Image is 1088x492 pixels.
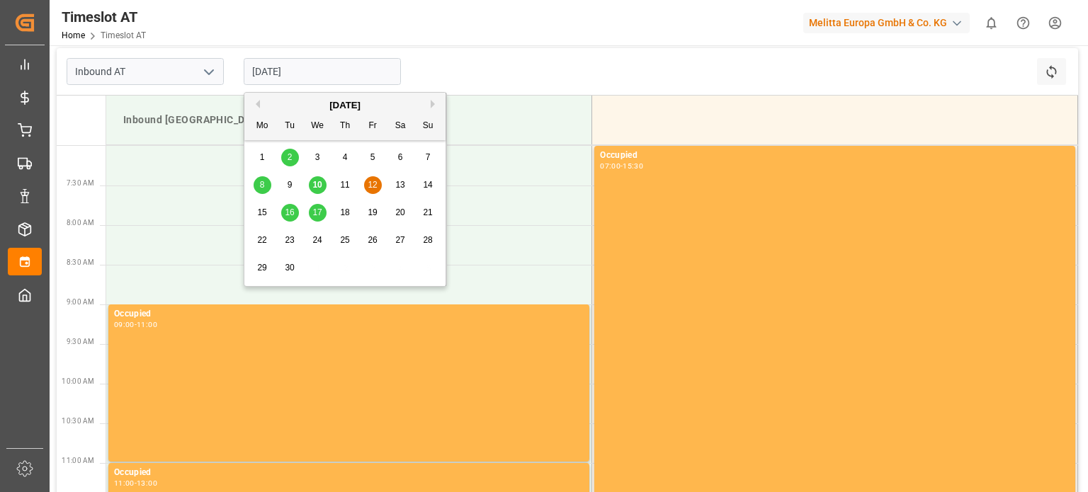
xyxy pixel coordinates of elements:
span: 23 [285,235,294,245]
div: - [135,321,137,328]
span: 3 [315,152,320,162]
div: Choose Sunday, September 7th, 2025 [419,149,437,166]
div: Choose Thursday, September 25th, 2025 [336,231,354,249]
span: 7 [426,152,431,162]
span: 8 [260,180,265,190]
div: Choose Wednesday, September 24th, 2025 [309,231,327,249]
div: Tu [281,118,299,135]
div: Timeslot AT [62,6,146,28]
div: Choose Friday, September 26th, 2025 [364,231,382,249]
div: Choose Monday, September 29th, 2025 [254,259,271,277]
span: 15 [257,207,266,217]
div: Occupied [114,307,584,321]
div: Choose Friday, September 5th, 2025 [364,149,382,166]
span: 5 [370,152,375,162]
span: 29 [257,263,266,273]
div: Su [419,118,437,135]
span: 7:30 AM [67,179,94,187]
div: month 2025-09 [249,144,442,282]
span: 11:00 AM [62,457,94,464]
span: 28 [423,235,432,245]
button: Next Month [431,100,439,108]
div: Choose Sunday, September 28th, 2025 [419,231,437,249]
span: 25 [340,235,349,245]
span: 12 [368,180,377,190]
span: 9:30 AM [67,338,94,345]
span: 19 [368,207,377,217]
div: Choose Tuesday, September 23rd, 2025 [281,231,299,249]
span: 26 [368,235,377,245]
span: 16 [285,207,294,217]
div: Choose Monday, September 22nd, 2025 [254,231,271,249]
span: 17 [312,207,322,217]
span: 9 [288,180,293,190]
span: 8:00 AM [67,219,94,227]
div: Sa [392,118,409,135]
div: Mo [254,118,271,135]
div: Choose Wednesday, September 17th, 2025 [309,204,327,222]
div: Choose Monday, September 8th, 2025 [254,176,271,194]
span: 2 [288,152,293,162]
div: 11:00 [114,480,135,486]
span: 9:00 AM [67,298,94,306]
div: Choose Thursday, September 4th, 2025 [336,149,354,166]
span: 30 [285,263,294,273]
div: Choose Monday, September 15th, 2025 [254,204,271,222]
span: 10:00 AM [62,377,94,385]
button: Melitta Europa GmbH & Co. KG [803,9,975,36]
div: Choose Saturday, September 20th, 2025 [392,204,409,222]
span: 22 [257,235,266,245]
button: Help Center [1007,7,1039,39]
div: Choose Thursday, September 18th, 2025 [336,204,354,222]
span: 13 [395,180,404,190]
input: DD-MM-YYYY [244,58,401,85]
div: Choose Saturday, September 13th, 2025 [392,176,409,194]
span: 6 [398,152,403,162]
div: Choose Saturday, September 27th, 2025 [392,231,409,249]
div: Melitta Europa GmbH & Co. KG [803,13,970,33]
div: Occupied [114,466,584,480]
div: Choose Tuesday, September 9th, 2025 [281,176,299,194]
span: 27 [395,235,404,245]
div: Choose Monday, September 1st, 2025 [254,149,271,166]
span: 1 [260,152,265,162]
div: 13:00 [137,480,157,486]
div: Choose Wednesday, September 10th, 2025 [309,176,327,194]
div: Choose Sunday, September 14th, 2025 [419,176,437,194]
span: 14 [423,180,432,190]
div: Choose Friday, September 19th, 2025 [364,204,382,222]
div: Choose Tuesday, September 30th, 2025 [281,259,299,277]
div: We [309,118,327,135]
div: 09:00 [114,321,135,328]
div: Choose Tuesday, September 2nd, 2025 [281,149,299,166]
div: Occupied [600,149,1070,163]
a: Home [62,30,85,40]
span: 11 [340,180,349,190]
div: Choose Tuesday, September 16th, 2025 [281,204,299,222]
div: Choose Sunday, September 21st, 2025 [419,204,437,222]
span: 21 [423,207,432,217]
div: - [620,163,623,169]
div: Fr [364,118,382,135]
span: 8:30 AM [67,258,94,266]
input: Type to search/select [67,58,224,85]
span: 10:30 AM [62,417,94,425]
div: Choose Wednesday, September 3rd, 2025 [309,149,327,166]
button: Previous Month [251,100,260,108]
span: 18 [340,207,349,217]
span: 4 [343,152,348,162]
div: 07:00 [600,163,620,169]
div: Inbound [GEOGRAPHIC_DATA] [118,107,580,133]
button: open menu [198,61,219,83]
div: - [135,480,137,486]
div: Th [336,118,354,135]
div: Choose Thursday, September 11th, 2025 [336,176,354,194]
div: [DATE] [244,98,446,113]
div: 11:00 [137,321,157,328]
div: 15:30 [623,163,643,169]
span: 24 [312,235,322,245]
div: Choose Friday, September 12th, 2025 [364,176,382,194]
div: Choose Saturday, September 6th, 2025 [392,149,409,166]
button: show 0 new notifications [975,7,1007,39]
span: 10 [312,180,322,190]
